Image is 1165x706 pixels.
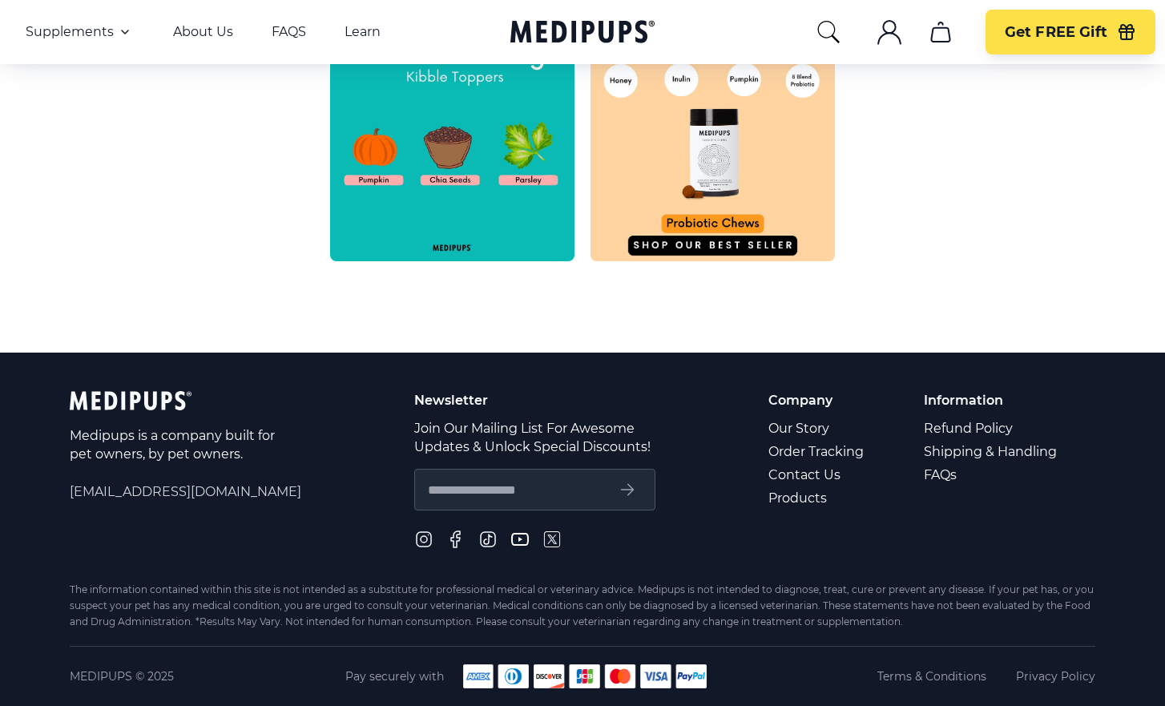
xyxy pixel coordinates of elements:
a: Our Story [768,417,866,440]
button: Get FREE Gift [986,10,1155,54]
span: Get FREE Gift [1005,23,1107,42]
a: Privacy Policy [1016,668,1095,684]
button: Supplements [26,22,135,42]
a: Order Tracking [768,440,866,463]
a: Refund Policy [924,417,1059,440]
div: The information contained within this site is not intended as a substitute for professional medic... [70,582,1095,630]
a: FAQs [924,463,1059,486]
p: Join Our Mailing List For Awesome Updates & Unlock Special Discounts! [414,419,655,456]
p: Information [924,391,1059,409]
a: Medipups [510,17,655,50]
a: Learn [345,24,381,40]
p: Newsletter [414,391,655,409]
button: cart [921,13,960,51]
span: [EMAIL_ADDRESS][DOMAIN_NAME] [70,482,301,501]
button: search [816,19,841,45]
a: About Us [173,24,233,40]
a: Contact Us [768,463,866,486]
a: Shipping & Handling [924,440,1059,463]
img: payment methods [463,664,707,688]
span: Pay securely with [345,668,444,684]
span: Medipups © 2025 [70,668,174,684]
a: Terms & Conditions [877,668,986,684]
p: Company [768,391,866,409]
button: account [870,13,909,51]
p: Medipups is a company built for pet owners, by pet owners. [70,426,278,463]
a: FAQS [272,24,306,40]
span: Supplements [26,24,114,40]
img: https://www.instagram.com/p/CniZkQCpC8Y [591,17,835,261]
img: https://www.instagram.com/p/CnS23E_v87W [330,17,574,261]
a: Products [768,486,866,510]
